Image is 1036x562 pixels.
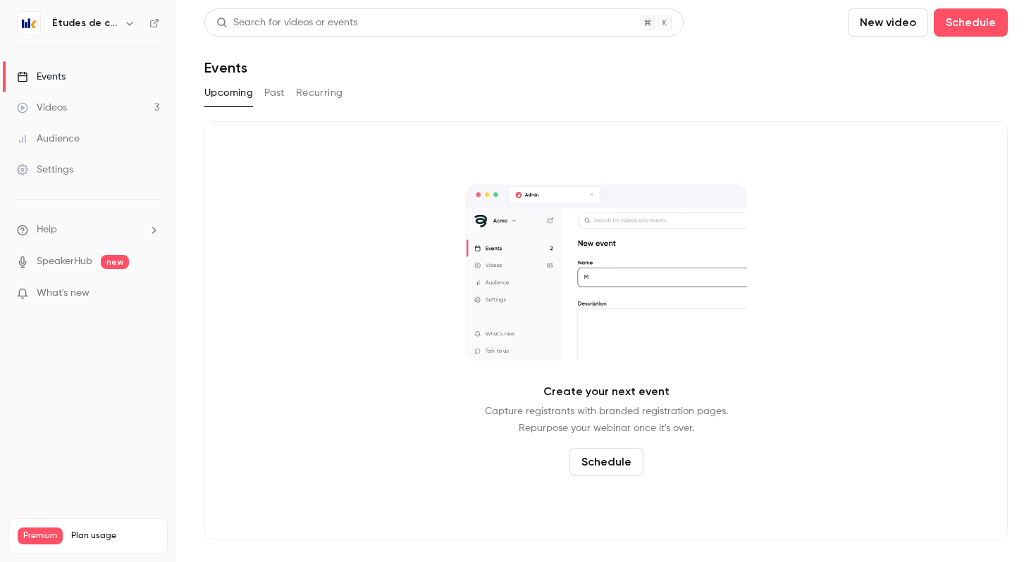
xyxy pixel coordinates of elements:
button: Recurring [296,82,343,104]
h6: Études de cas [52,16,118,30]
p: Create your next event [543,383,670,400]
button: Past [264,82,285,104]
button: Schedule [934,8,1008,37]
div: Audience [17,132,80,146]
div: Search for videos or events [216,15,357,30]
button: Schedule [569,448,643,476]
span: Help [37,223,57,237]
span: What's new [37,286,90,301]
div: Events [17,70,66,84]
div: Videos [17,101,67,115]
button: New video [848,8,928,37]
span: new [101,255,129,269]
p: Capture registrants with branded registration pages. Repurpose your webinar once it's over. [485,403,728,437]
button: Upcoming [204,82,253,104]
a: SpeakerHub [37,254,92,269]
span: Plan usage [71,530,159,542]
li: help-dropdown-opener [17,223,159,237]
div: Settings [17,163,73,177]
img: Études de cas [18,12,40,35]
span: Premium [18,527,63,544]
h1: Events [204,59,247,76]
